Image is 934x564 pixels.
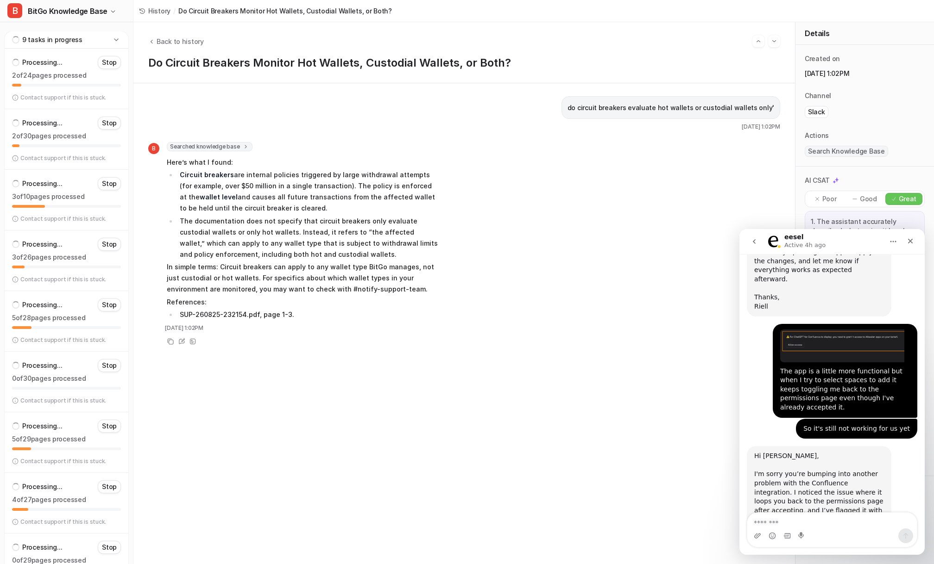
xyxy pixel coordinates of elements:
[167,157,438,168] p: Here’s what I found:
[14,303,22,310] button: Upload attachment
[811,217,919,245] p: 1. The assistant accurately described what a circuit breaker is and how it functions at the walle...
[7,217,178,394] div: eesel says…
[98,238,121,251] button: Stop
[20,94,106,101] p: Contact support if this is stuck.
[165,324,203,332] span: [DATE] 1:02PM
[752,35,764,47] button: Go to previous session
[148,56,780,70] h1: Do Circuit Breakers Monitor Hot Wallets, Custodial Wallets, or Both?
[180,216,438,260] p: The documentation does not specify that circuit breakers only evaluate custodial wallets or only ...
[15,0,145,64] div: The engineers have just pushed a new update to fix the Confluence bug. Please try updating the ap...
[98,117,121,130] button: Stop
[139,6,170,16] a: History
[22,118,62,128] p: Processing...
[157,37,204,46] span: Back to history
[15,223,145,241] div: Hi [PERSON_NAME], ​
[98,420,121,433] button: Stop
[755,37,762,45] img: Previous session
[22,58,62,67] p: Processing...
[8,284,177,299] textarea: Message…
[808,107,825,117] p: Slack
[102,118,117,128] p: Stop
[20,397,106,404] p: Contact support if this is stuck.
[22,240,62,249] p: Processing...
[805,176,830,185] p: AI CSAT
[22,179,62,188] p: Processing...
[148,6,170,16] span: History
[57,190,178,210] div: So it's still not working for us yet
[12,313,121,322] p: 5 of 28 pages processed
[805,91,831,100] p: Channel
[805,131,829,140] p: Actions
[98,541,121,554] button: Stop
[739,229,925,555] iframe: Intercom live chat
[795,22,934,45] div: Details
[742,123,780,131] span: [DATE] 1:02PM
[167,142,252,151] span: Searched knowledge base
[98,480,121,493] button: Stop
[102,240,117,249] p: Stop
[7,3,22,18] span: B
[177,309,438,320] li: SUP-260825-232154.pdf, page 1-3.
[180,171,234,179] strong: Circuit breakers
[899,194,917,204] p: Great
[12,71,121,80] p: 2 of 24 pages processed
[102,482,117,491] p: Stop
[4,28,129,41] a: Chat
[12,495,121,504] p: 4 of 27 pages processed
[15,64,145,82] div: Thanks, Riell
[22,421,62,431] p: Processing...
[98,298,121,311] button: Stop
[20,155,106,162] p: Contact support if this is stuck.
[768,35,780,47] button: Go to next session
[28,5,107,18] span: BitGo Knowledge Base
[822,194,837,204] p: Poor
[22,482,62,491] p: Processing...
[771,37,777,45] img: Next session
[22,361,62,370] p: Processing...
[29,303,37,310] button: Emoji picker
[180,169,438,214] p: are internal policies triggered by large withdrawal attempts (for example, over $50 million in a ...
[148,143,159,154] span: B
[102,543,117,552] p: Stop
[805,69,925,78] p: [DATE] 1:02PM
[12,192,121,201] p: 3 of 10 pages processed
[102,361,117,370] p: Stop
[20,518,106,526] p: Contact support if this is stuck.
[860,194,877,204] p: Good
[41,138,170,183] div: The app is a little more functional but when I try to select spaces to add it keeps toggling me b...
[102,179,117,188] p: Stop
[59,303,66,310] button: Start recording
[44,303,51,310] button: Gif picker
[33,95,178,188] div: The app is a little more functional but when I try to select spaces to add it keeps toggling me b...
[20,276,106,283] p: Contact support if this is stuck.
[20,458,106,465] p: Contact support if this is stuck.
[200,193,238,201] strong: wallet level
[102,300,117,310] p: Stop
[22,35,82,44] p: 9 tasks in progress
[148,37,204,46] button: Back to history
[12,253,121,262] p: 3 of 26 pages processed
[7,217,152,373] div: Hi [PERSON_NAME],​I'm sorry you’re bumping into another problem with the Confluence integration. ...
[568,102,774,113] p: do circuit breakers evaluate hot wallets or custodial wallets only'
[64,195,170,205] div: So it's still not working for us yet
[15,241,145,304] div: I'm sorry you’re bumping into another problem with the Confluence integration. I noticed the issu...
[102,421,117,431] p: Stop
[178,6,392,16] span: Do Circuit Breakers Monitor Hot Wallets, Custodial Wallets, or Both?
[22,543,62,552] p: Processing...
[167,261,438,295] p: In simple terms: Circuit breakers can apply to any wallet type BitGo manages, not just custodial ...
[20,215,106,223] p: Contact support if this is stuck.
[173,6,176,16] span: /
[7,95,178,189] div: Daniel says…
[20,336,106,344] p: Contact support if this is stuck.
[102,58,117,67] p: Stop
[7,190,178,217] div: Daniel says…
[167,297,438,308] p: References:
[98,177,121,190] button: Stop
[22,300,62,310] p: Processing...
[159,299,174,314] button: Send a message…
